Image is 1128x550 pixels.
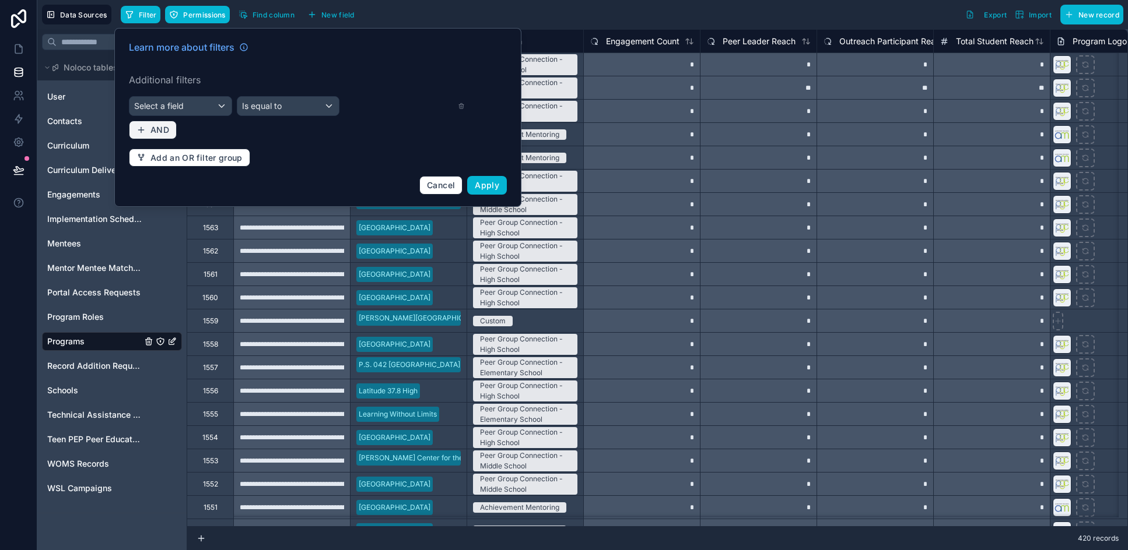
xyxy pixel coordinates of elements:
[42,332,182,351] div: Programs
[42,308,182,326] div: Program Roles
[1029,10,1052,19] span: Import
[47,287,142,298] a: Portal Access Requests
[359,502,430,513] div: [GEOGRAPHIC_DATA]
[42,234,182,253] div: Mentees
[150,153,243,163] span: Add an OR filter group
[47,91,142,103] a: User
[47,482,112,494] span: WSL Campaigns
[359,386,418,396] div: Latitude 37.8 High
[237,96,340,116] button: Is equal to
[480,316,506,326] div: Custom
[359,479,430,489] div: [GEOGRAPHIC_DATA]
[42,430,182,449] div: Teen PEP Peer Educator Enrollment
[961,5,1011,24] button: Export
[467,176,507,195] button: Apply
[42,479,182,498] div: WSL Campaigns
[183,10,225,19] span: Permissions
[480,380,570,401] div: Peer Group Connection - High School
[359,526,430,536] div: [GEOGRAPHIC_DATA]
[42,381,182,400] div: Schools
[42,185,182,204] div: Engagements
[480,427,570,448] div: Peer Group Connection - High School
[303,6,359,23] button: New field
[47,385,142,396] a: Schools
[427,180,455,190] span: Cancel
[42,112,182,131] div: Contacts
[121,6,161,23] button: Filter
[47,115,82,127] span: Contacts
[47,409,142,421] a: Technical Assistance Logs
[359,292,430,303] div: [GEOGRAPHIC_DATA]
[47,164,142,176] a: Curriculum Delivery Records
[480,357,570,378] div: Peer Group Connection - Elementary School
[129,96,232,116] button: Select a field
[47,140,89,151] span: Curriculum
[47,238,81,249] span: Mentees
[359,453,509,463] div: [PERSON_NAME] Center for the Arts - PS #41
[359,432,430,443] div: [GEOGRAPHIC_DATA]
[203,246,218,256] div: 1562
[203,386,218,396] div: 1556
[47,262,142,274] span: Mentor Mentee Match Requests
[480,217,570,238] div: Peer Group Connection - High School
[480,404,570,425] div: Peer Group Connection - Elementary School
[203,363,218,372] div: 1557
[42,161,182,179] div: Curriculum Delivery Records
[956,36,1034,47] span: Total Student Reach
[47,311,104,323] span: Program Roles
[1011,5,1056,24] button: Import
[47,189,142,200] a: Engagements
[47,458,142,470] a: WOMS Records
[64,62,118,73] span: Noloco tables
[134,101,184,111] span: Select a field
[480,77,570,98] div: Peer Group Connection - High School
[606,36,679,47] span: Engagement Count
[480,241,570,262] div: Peer Group Connection - High School
[47,433,142,445] a: Teen PEP Peer Educator Enrollment
[139,10,157,19] span: Filter
[234,6,299,23] button: Find column
[480,502,559,513] div: Achievement Mentoring
[129,121,177,139] button: AND
[47,311,142,323] a: Program Roles
[42,357,182,375] div: Record Addition Requests
[321,10,355,19] span: New field
[129,73,507,87] label: Additional filters
[47,360,142,372] a: Record Addition Requests
[47,115,142,127] a: Contacts
[60,10,107,19] span: Data Sources
[47,213,142,225] a: Implementation Schedule
[47,91,65,103] span: User
[1078,10,1119,19] span: New record
[203,456,218,466] div: 1553
[129,149,250,167] button: Add an OR filter group
[480,54,570,75] div: Peer Group Connection - Middle School
[480,194,570,215] div: Peer Group Connection - Middle School
[359,313,487,323] div: [PERSON_NAME][GEOGRAPHIC_DATA]
[42,5,111,24] button: Data Sources
[47,336,85,347] span: Programs
[47,482,142,494] a: WSL Campaigns
[165,6,234,23] a: Permissions
[359,269,430,280] div: [GEOGRAPHIC_DATA]
[202,293,218,302] div: 1560
[359,223,430,233] div: [GEOGRAPHIC_DATA]
[202,526,218,535] div: 1550
[419,176,463,195] button: Cancel
[204,503,218,512] div: 1551
[1073,36,1127,47] span: Program Logo
[150,125,169,135] span: AND
[723,36,796,47] span: Peer Leader Reach
[359,246,430,256] div: [GEOGRAPHIC_DATA]
[47,238,142,249] a: Mentees
[203,480,218,489] div: 1552
[203,340,218,349] div: 1558
[47,140,142,151] a: Curriculum
[129,40,248,54] a: Learn more about filters
[42,210,182,228] div: Implementation Schedule
[1056,5,1123,24] a: New record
